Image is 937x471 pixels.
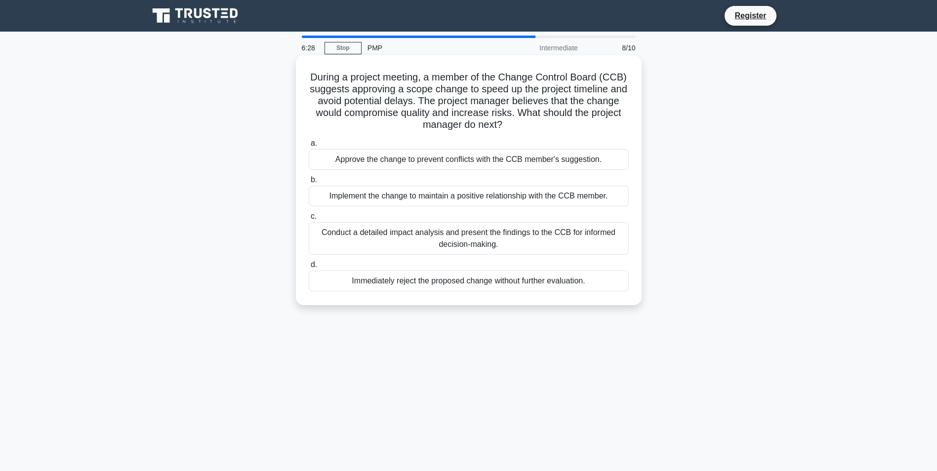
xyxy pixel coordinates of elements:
[309,271,629,291] div: Immediately reject the proposed change without further evaluation.
[584,38,642,58] div: 8/10
[311,212,317,220] span: c.
[362,38,497,58] div: PMP
[325,42,362,54] a: Stop
[497,38,584,58] div: Intermediate
[311,260,317,269] span: d.
[729,9,772,22] a: Register
[311,175,317,184] span: b.
[311,139,317,147] span: a.
[309,222,629,255] div: Conduct a detailed impact analysis and present the findings to the CCB for informed decision-making.
[309,186,629,206] div: Implement the change to maintain a positive relationship with the CCB member.
[308,71,630,131] h5: During a project meeting, a member of the Change Control Board (CCB) suggests approving a scope c...
[309,149,629,170] div: Approve the change to prevent conflicts with the CCB member's suggestion.
[296,38,325,58] div: 6:28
